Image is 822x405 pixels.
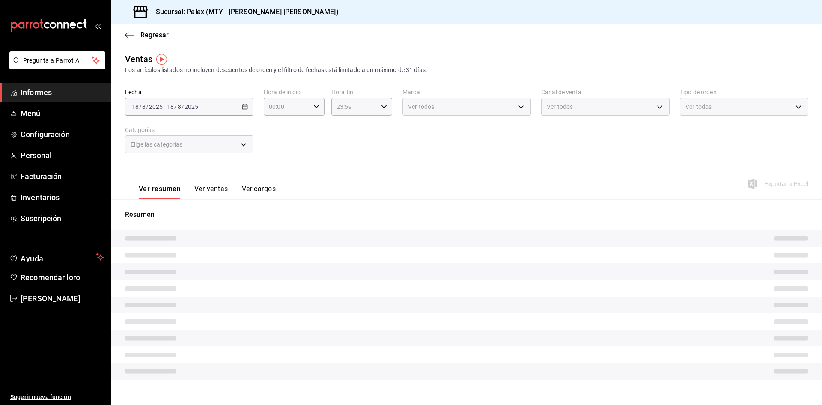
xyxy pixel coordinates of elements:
font: Pregunta a Parrot AI [23,57,81,64]
font: Elige las categorías [131,141,183,148]
font: Ver ventas [194,185,228,193]
font: / [139,103,142,110]
font: Marca [402,89,420,96]
font: Facturación [21,172,62,181]
font: Categorías [125,126,155,133]
a: Pregunta a Parrot AI [6,62,105,71]
font: Recomendar loro [21,273,80,282]
font: Inventarios [21,193,60,202]
font: Ver todos [547,103,573,110]
font: - [164,103,166,110]
font: Ver todos [408,103,434,110]
font: / [174,103,177,110]
input: ---- [149,103,163,110]
font: Sugerir nueva función [10,393,71,400]
img: Marcador de información sobre herramientas [156,54,167,65]
font: Ver cargos [242,185,276,193]
font: Canal de venta [541,89,581,96]
button: abrir_cajón_menú [94,22,101,29]
font: Configuración [21,130,70,139]
font: Hora fin [331,89,353,96]
font: Personal [21,151,52,160]
font: [PERSON_NAME] [21,294,80,303]
font: / [146,103,149,110]
font: Informes [21,88,52,97]
div: pestañas de navegación [139,184,276,199]
input: -- [167,103,174,110]
font: Resumen [125,210,155,219]
input: -- [142,103,146,110]
button: Pregunta a Parrot AI [9,51,105,69]
font: Regresar [140,31,169,39]
font: Ver todos [685,103,712,110]
font: Los artículos listados no incluyen descuentos de orden y el filtro de fechas está limitado a un m... [125,66,427,73]
font: Suscripción [21,214,61,223]
font: Ver resumen [139,185,181,193]
font: Fecha [125,89,142,96]
font: Menú [21,109,41,118]
input: -- [177,103,182,110]
font: Tipo de orden [680,89,717,96]
font: Hora de inicio [264,89,301,96]
input: ---- [184,103,199,110]
font: / [182,103,184,110]
font: Ayuda [21,254,44,263]
button: Regresar [125,31,169,39]
font: Sucursal: Palax (MTY - [PERSON_NAME] [PERSON_NAME]) [156,8,339,16]
input: -- [131,103,139,110]
font: Ventas [125,54,152,64]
